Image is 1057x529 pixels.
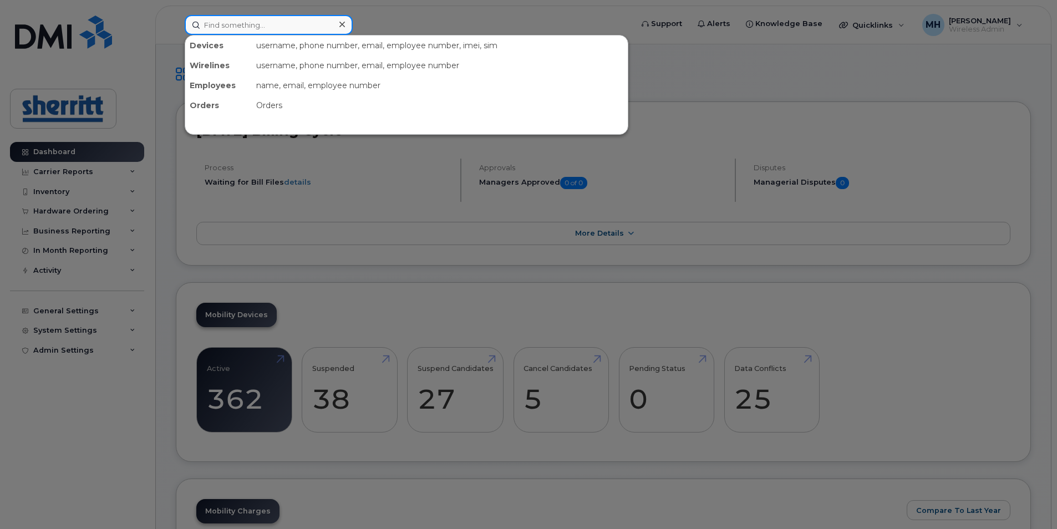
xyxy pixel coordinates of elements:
div: Orders [185,95,252,115]
div: Wirelines [185,55,252,75]
div: username, phone number, email, employee number, imei, sim [252,35,628,55]
div: Employees [185,75,252,95]
div: Devices [185,35,252,55]
div: username, phone number, email, employee number [252,55,628,75]
div: name, email, employee number [252,75,628,95]
div: Orders [252,95,628,115]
